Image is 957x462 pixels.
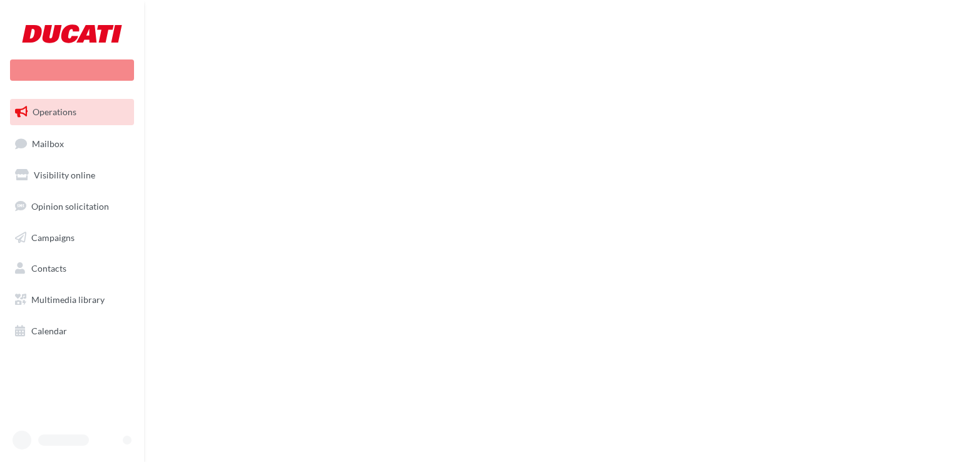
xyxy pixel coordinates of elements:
span: Visibility online [34,170,95,180]
a: Multimedia library [8,287,137,313]
span: Multimedia library [31,294,105,305]
a: Operations [8,99,137,125]
span: Calendar [31,326,67,336]
span: Mailbox [32,138,64,148]
span: Operations [33,106,76,117]
a: Calendar [8,318,137,344]
div: New campaign [10,59,134,81]
a: Mailbox [8,130,137,157]
a: Contacts [8,255,137,282]
a: Campaigns [8,225,137,251]
span: Campaigns [31,232,75,242]
a: Visibility online [8,162,137,188]
span: Contacts [31,263,66,274]
span: Opinion solicitation [31,201,109,212]
a: Opinion solicitation [8,193,137,220]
